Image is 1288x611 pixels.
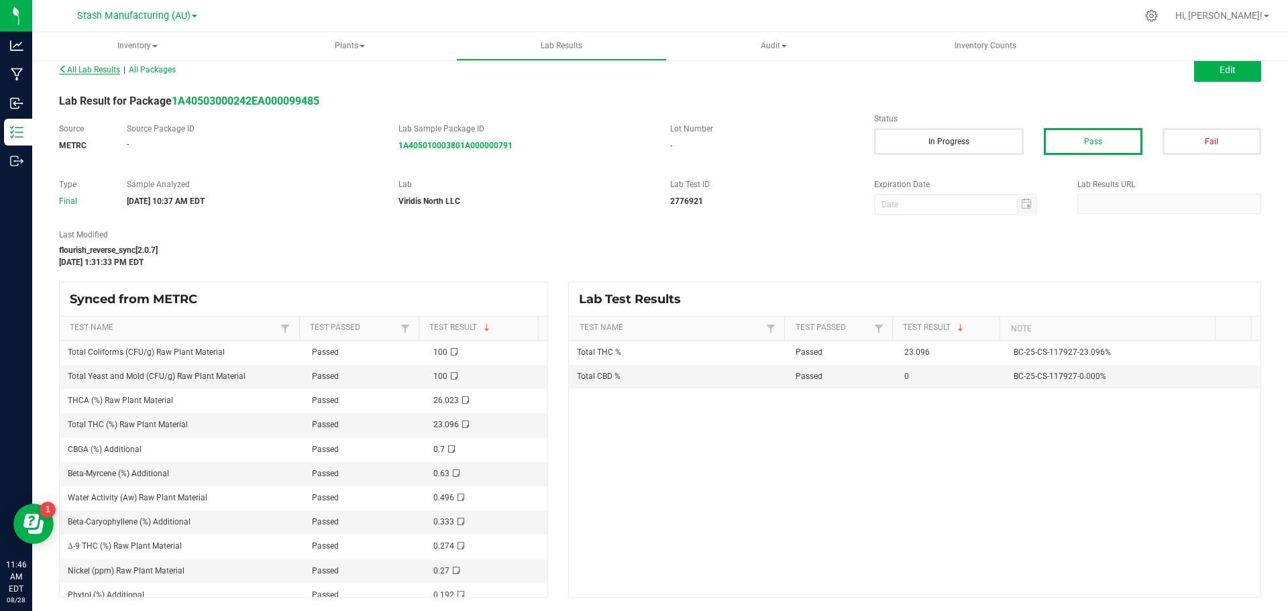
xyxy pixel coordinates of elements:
label: Status [874,113,1261,125]
button: Pass [1044,128,1142,155]
p: 08/28 [6,595,26,605]
span: Passed [312,590,339,600]
a: Inventory [32,32,243,60]
span: Passed [312,372,339,381]
th: Note [1000,317,1215,341]
span: 0.63 [433,469,449,478]
label: Type [59,178,107,190]
label: Source [59,123,107,135]
label: Expiration Date [874,178,1058,190]
span: BC-25-CS-117927-0.000% [1014,372,1106,381]
button: Edit [1194,58,1261,82]
strong: flourish_reverse_sync[2.0.7] [59,245,158,255]
inline-svg: Analytics [10,39,23,52]
span: CBGA (%) Additional [68,445,142,454]
span: Sortable [482,323,492,333]
span: 23.096 [904,347,930,357]
span: Nickel (ppm) Raw Plant Material [68,566,184,575]
label: Lab Results URL [1077,178,1261,190]
span: Passed [312,396,339,405]
span: Passed [312,420,339,429]
span: Water Activity (Aw) Raw Plant Material [68,493,207,502]
span: BC-25-CS-117927-23.096% [1014,347,1111,357]
span: - [127,140,129,149]
span: Δ-9 THC (%) Raw Plant Material [68,541,182,551]
span: Passed [312,517,339,526]
span: 100 [433,372,447,381]
span: 23.096 [433,420,459,429]
a: 1A40503000242EA000099485 [172,95,319,107]
span: Passed [312,541,339,551]
span: Plants [245,33,454,60]
a: Test ResultSortable [429,323,533,333]
span: Lab Results [523,40,600,52]
a: Test PassedSortable [310,323,397,333]
span: Passed [796,372,822,381]
span: Beta-Myrcene (%) Additional [68,469,169,478]
a: Test PassedSortable [796,323,871,333]
span: Phytol (%) Additional [68,590,144,600]
button: In Progress [874,128,1024,155]
a: Filter [763,320,779,337]
span: Audit [669,33,878,60]
strong: 2776921 [670,197,703,206]
a: Test ResultSortable [903,323,995,333]
span: Passed [312,566,339,575]
a: Filter [397,320,413,337]
span: 100 [433,347,447,357]
a: Plants [244,32,455,60]
a: Audit [668,32,879,60]
div: Manage settings [1143,9,1160,22]
strong: METRC [59,141,87,150]
p: 11:46 AM EDT [6,559,26,595]
label: Lab Sample Package ID [398,123,650,135]
strong: 1A405010003801A000000791 [398,141,513,150]
span: 0.274 [433,541,454,551]
a: Filter [277,320,293,337]
span: All Lab Results [59,65,120,74]
span: Edit [1220,64,1236,75]
span: Passed [312,469,339,478]
inline-svg: Inbound [10,97,23,110]
label: Sample Analyzed [127,178,378,190]
span: Hi, [PERSON_NAME]! [1175,10,1263,21]
label: Source Package ID [127,123,378,135]
span: Passed [796,347,822,357]
span: 0.192 [433,590,454,600]
span: Lab Test Results [579,292,691,307]
label: Lab [398,178,650,190]
span: Total THC (%) Raw Plant Material [68,420,188,429]
span: 0.7 [433,445,445,454]
span: Inventory Counts [936,40,1034,52]
span: Synced from METRC [70,292,207,307]
span: 0 [904,372,909,381]
span: - [670,141,672,150]
span: 0.27 [433,566,449,575]
span: 0.333 [433,517,454,526]
span: Passed [312,493,339,502]
a: Test NameSortable [580,323,763,333]
span: Total Yeast and Mold (CFU/g) Raw Plant Material [68,372,246,381]
span: 0.496 [433,493,454,502]
a: Inventory Counts [880,32,1091,60]
a: Test NameSortable [70,323,277,333]
span: Sortable [955,323,966,333]
span: All Packages [129,65,176,74]
label: Last Modified [59,229,854,241]
span: | [123,65,125,74]
strong: [DATE] 1:31:33 PM EDT [59,258,144,267]
span: Lab Result for Package [59,95,319,107]
div: Final [59,195,107,207]
inline-svg: Manufacturing [10,68,23,81]
span: THCA (%) Raw Plant Material [68,396,173,405]
iframe: Resource center unread badge [40,502,56,518]
span: Total THC % [577,347,621,357]
span: Passed [312,445,339,454]
strong: Viridis North LLC [398,197,460,206]
span: Total Coliforms (CFU/g) Raw Plant Material [68,347,225,357]
a: Lab Results [456,32,667,60]
span: Passed [312,347,339,357]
